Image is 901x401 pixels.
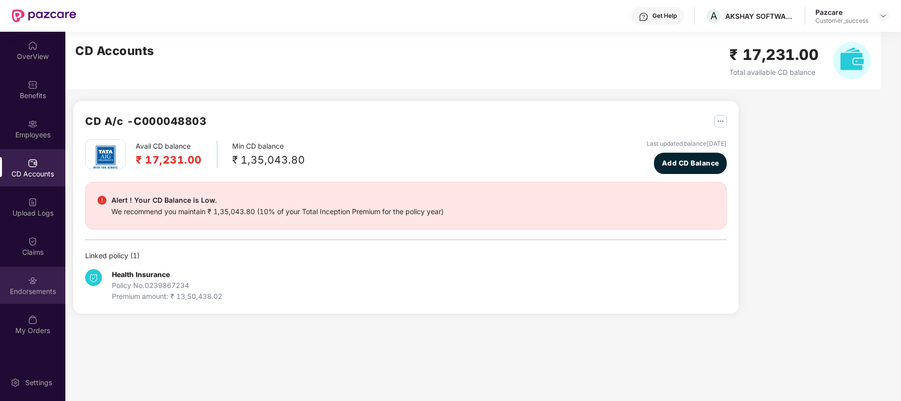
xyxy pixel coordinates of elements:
[833,42,871,79] img: svg+xml;base64,PHN2ZyB4bWxucz0iaHR0cDovL3d3dy53My5vcmcvMjAwMC9zdmciIHhtbG5zOnhsaW5rPSJodHRwOi8vd3...
[112,291,222,302] div: Premium amount: ₹ 13,50,438.02
[112,270,170,279] b: Health Insurance
[729,43,819,66] h2: ₹ 17,231.00
[815,7,868,17] div: Pazcare
[10,378,20,388] img: svg+xml;base64,PHN2ZyBpZD0iU2V0dGluZy0yMHgyMCIgeG1sbnM9Imh0dHA6Ly93d3cudzMub3JnLzIwMDAvc3ZnIiB3aW...
[28,315,38,325] img: svg+xml;base64,PHN2ZyBpZD0iTXlfT3JkZXJzIiBkYXRhLW5hbWU9Ik15IE9yZGVycyIgeG1sbnM9Imh0dHA6Ly93d3cudz...
[28,119,38,129] img: svg+xml;base64,PHN2ZyBpZD0iRW1wbG95ZWVzIiB4bWxucz0iaHR0cDovL3d3dy53My5vcmcvMjAwMC9zdmciIHdpZHRoPS...
[28,236,38,246] img: svg+xml;base64,PHN2ZyBpZD0iQ2xhaW0iIHhtbG5zPSJodHRwOi8vd3d3LnczLm9yZy8yMDAwL3N2ZyIgd2lkdGg9IjIwIi...
[75,42,154,60] h2: CD Accounts
[98,196,106,205] img: svg+xml;base64,PHN2ZyBpZD0iRGFuZ2VyX2FsZXJ0IiBkYXRhLW5hbWU9IkRhbmdlciBhbGVydCIgeG1sbnM9Imh0dHA6Ly...
[136,152,202,168] h2: ₹ 17,231.00
[85,269,102,286] img: svg+xml;base64,PHN2ZyB4bWxucz0iaHR0cDovL3d3dy53My5vcmcvMjAwMC9zdmciIHdpZHRoPSIzNCIgaGVpZ2h0PSIzNC...
[111,194,444,206] div: Alert ! Your CD Balance is Low.
[88,140,123,174] img: tatag.png
[28,276,38,286] img: svg+xml;base64,PHN2ZyBpZD0iRW5kb3JzZW1lbnRzIiB4bWxucz0iaHR0cDovL3d3dy53My5vcmcvMjAwMC9zdmciIHdpZH...
[28,197,38,207] img: svg+xml;base64,PHN2ZyBpZD0iVXBsb2FkX0xvZ3MiIGRhdGEtbmFtZT0iVXBsb2FkIExvZ3MiIHhtbG5zPSJodHRwOi8vd3...
[815,17,868,25] div: Customer_success
[662,158,719,169] span: Add CD Balance
[729,68,815,76] span: Total available CD balance
[85,250,727,261] div: Linked policy ( 1 )
[111,206,444,217] div: We recommend you maintain ₹ 1,35,043.80 (10% of your Total Inception Premium for the policy year)
[12,9,76,22] img: New Pazcare Logo
[22,378,55,388] div: Settings
[647,139,727,149] div: Last updated balance [DATE]
[639,12,649,22] img: svg+xml;base64,PHN2ZyBpZD0iSGVscC0zMngzMiIgeG1sbnM9Imh0dHA6Ly93d3cudzMub3JnLzIwMDAvc3ZnIiB3aWR0aD...
[136,141,217,168] div: Avail CD balance
[28,80,38,90] img: svg+xml;base64,PHN2ZyBpZD0iQmVuZWZpdHMiIHhtbG5zPSJodHRwOi8vd3d3LnczLm9yZy8yMDAwL3N2ZyIgd2lkdGg9Ij...
[112,280,222,291] div: Policy No. 0239867234
[725,11,795,21] div: AKSHAY SOFTWARE TECHNOLOGIES PRIVATE LIMITED
[879,12,887,20] img: svg+xml;base64,PHN2ZyBpZD0iRHJvcGRvd24tMzJ4MzIiIHhtbG5zPSJodHRwOi8vd3d3LnczLm9yZy8yMDAwL3N2ZyIgd2...
[654,153,727,174] button: Add CD Balance
[232,141,305,168] div: Min CD balance
[232,152,305,168] div: ₹ 1,35,043.80
[710,10,717,22] span: A
[85,113,206,129] h2: CD A/c - C000048803
[652,12,677,20] div: Get Help
[714,115,727,127] img: svg+xml;base64,PHN2ZyB4bWxucz0iaHR0cDovL3d3dy53My5vcmcvMjAwMC9zdmciIHdpZHRoPSIyNSIgaGVpZ2h0PSIyNS...
[28,41,38,51] img: svg+xml;base64,PHN2ZyBpZD0iSG9tZSIgeG1sbnM9Imh0dHA6Ly93d3cudzMub3JnLzIwMDAvc3ZnIiB3aWR0aD0iMjAiIG...
[28,158,38,168] img: svg+xml;base64,PHN2ZyBpZD0iQ0RfQWNjb3VudHMiIGRhdGEtbmFtZT0iQ0QgQWNjb3VudHMiIHhtbG5zPSJodHRwOi8vd3...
